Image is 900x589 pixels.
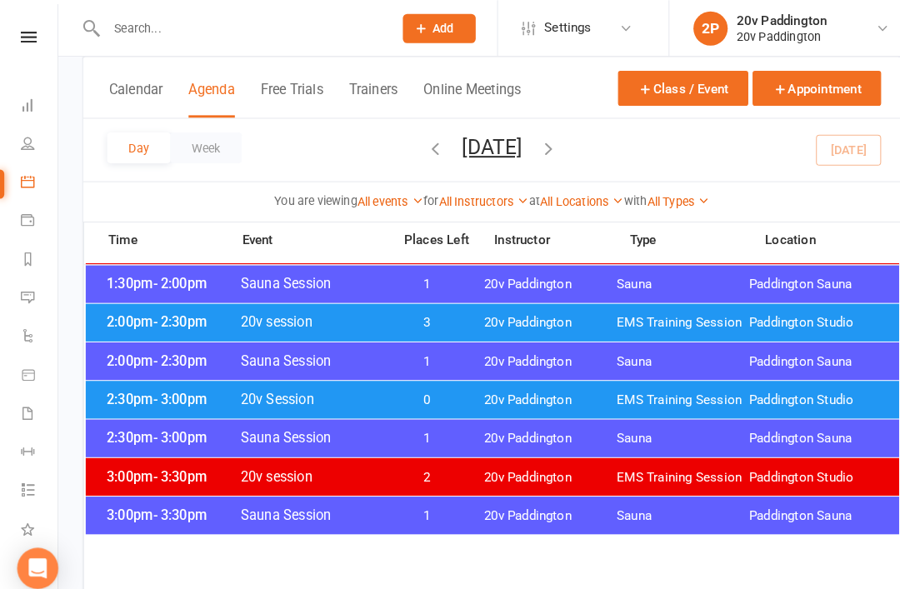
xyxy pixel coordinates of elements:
[728,306,857,322] span: Paddington Studio
[100,267,233,283] span: 1:30pm
[371,418,458,434] span: 1
[17,532,57,572] div: Open Intercom Messenger
[412,78,507,114] button: Online Meetings
[716,12,804,27] div: 20v Paddington
[20,235,57,272] a: Reports
[412,188,427,202] strong: for
[599,306,728,322] span: EMS Training Session
[449,131,507,154] button: [DATE]
[471,268,600,284] span: 20v Paddington
[20,160,57,197] a: Calendar
[427,189,514,202] a: All Instructors
[514,188,525,202] strong: at
[20,197,57,235] a: Payments
[149,455,202,471] span: - 3:30pm
[525,189,607,202] a: All Locations
[371,456,458,472] span: 2
[20,347,57,385] a: Product Sales
[100,305,233,321] span: 2:00pm
[471,381,600,397] span: 20v Paddington
[674,11,707,44] div: 2P
[371,343,458,359] span: 1
[149,417,202,433] span: - 3:00pm
[347,189,412,202] a: All events
[371,306,458,322] span: 3
[599,456,728,472] span: EMS Training Session
[104,128,166,158] button: Day
[233,342,371,358] span: Sauna Session
[233,492,371,508] span: Sauna Session
[371,268,458,284] span: 1
[471,343,600,359] span: 20v Paddington
[20,497,57,535] a: What's New
[233,417,371,433] span: Sauna Session
[267,188,347,202] strong: You are viewing
[471,418,600,434] span: 20v Paddington
[421,21,442,34] span: Add
[732,68,857,102] button: Appointment
[100,492,233,508] span: 3:00pm
[233,305,371,321] span: 20v session
[381,227,468,239] span: Places Left
[233,455,371,471] span: 20v session
[100,380,233,396] span: 2:30pm
[601,68,727,102] button: Class / Event
[599,268,728,284] span: Sauna
[599,493,728,509] span: Sauna
[599,418,728,434] span: Sauna
[183,78,228,114] button: Agenda
[728,493,857,509] span: Paddington Sauna
[100,342,233,358] span: 2:00pm
[149,267,202,283] span: - 2:00pm
[728,268,857,284] span: Paddington Sauna
[471,456,600,472] span: 20v Paddington
[716,27,804,42] div: 20v Paddington
[233,380,371,396] span: 20v Session
[599,381,728,397] span: EMS Training Session
[106,78,158,114] button: Calendar
[100,417,233,433] span: 2:30pm
[728,456,857,472] span: Paddington Studio
[20,85,57,122] a: Dashboard
[371,493,458,509] span: 1
[471,493,600,509] span: 20v Paddington
[102,225,235,245] span: Time
[149,492,202,508] span: - 3:30pm
[166,128,235,158] button: Week
[392,13,462,42] button: Add
[233,267,371,283] span: Sauna Session
[149,305,202,321] span: - 2:30pm
[629,189,690,202] a: All Types
[235,225,381,241] span: Event
[149,342,202,358] span: - 2:30pm
[20,122,57,160] a: People
[339,78,387,114] button: Trainers
[529,8,575,46] span: Settings
[471,306,600,322] span: 20v Paddington
[149,380,202,396] span: - 3:00pm
[612,227,744,239] span: Type
[371,381,458,397] span: 0
[98,16,370,39] input: Search...
[728,381,857,397] span: Paddington Studio
[728,343,857,359] span: Paddington Sauna
[744,227,876,239] span: Location
[599,343,728,359] span: Sauna
[481,227,612,239] span: Instructor
[100,455,233,471] span: 3:00pm
[728,418,857,434] span: Paddington Sauna
[253,78,314,114] button: Free Trials
[607,188,629,202] strong: with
